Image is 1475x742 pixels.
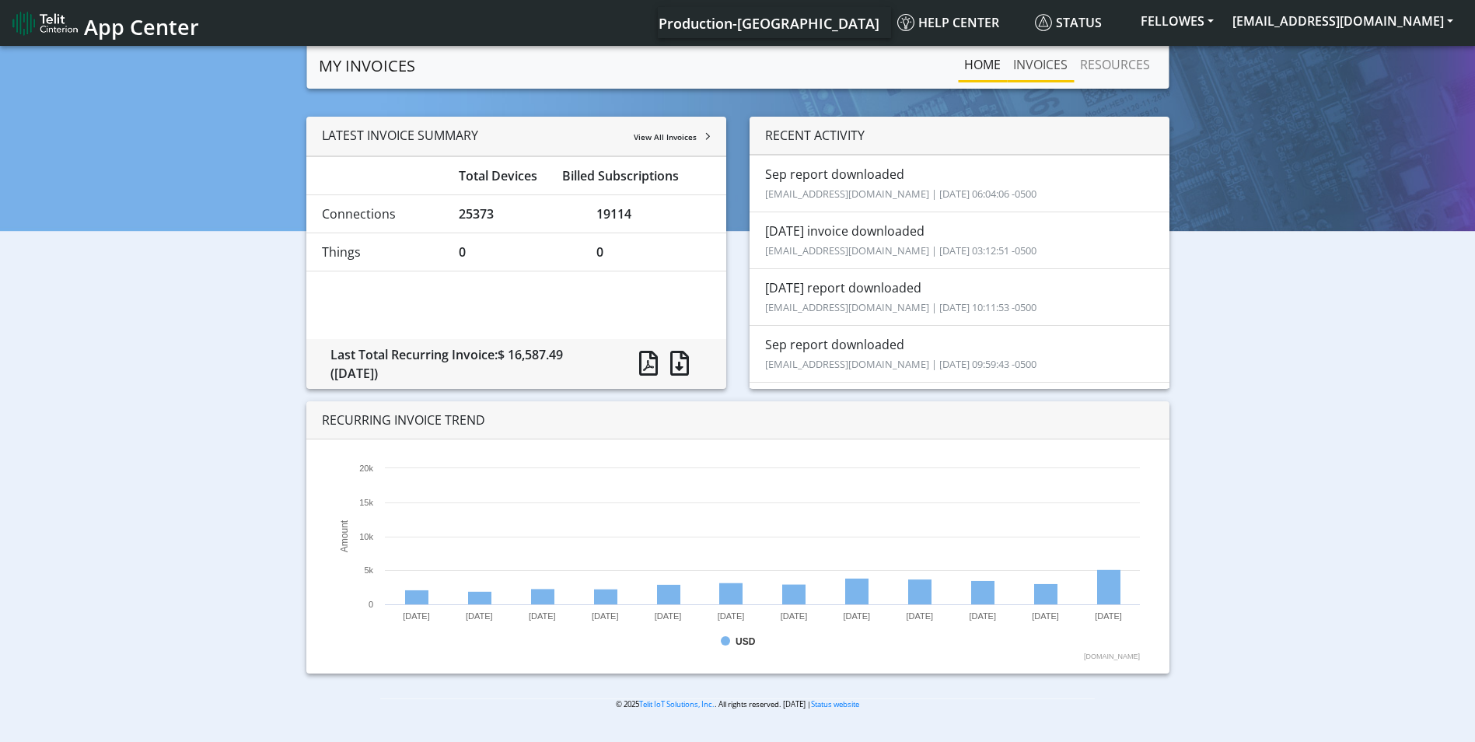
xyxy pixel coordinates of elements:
a: RESOURCES [1074,49,1156,80]
a: Telit IoT Solutions, Inc. [639,699,715,709]
div: LATEST INVOICE SUMMARY [306,117,726,156]
span: Help center [897,14,999,31]
div: 19114 [585,205,722,223]
li: [DATE] report downloaded [750,382,1169,439]
a: MY INVOICES [319,51,415,82]
div: ([DATE]) [330,364,603,383]
span: View All Invoices [634,131,697,142]
text: [DATE] [969,611,996,621]
text: [DATE] [1095,611,1122,621]
li: Sep report downloaded [750,155,1169,212]
div: Things [310,243,448,261]
div: Last Total Recurring Invoice: [319,345,615,383]
text: [DATE] [906,611,933,621]
text: Amount [339,520,350,552]
text: 0 [369,600,373,609]
text: [DATE] [1032,611,1059,621]
img: status.svg [1035,14,1052,31]
li: [DATE] invoice downloaded [750,212,1169,269]
text: [DATE] [403,611,430,621]
a: Help center [891,7,1029,38]
text: 20k [359,464,373,473]
span: $ 16,587.49 [498,346,563,363]
button: [EMAIL_ADDRESS][DOMAIN_NAME] [1223,7,1463,35]
text: [DATE] [529,611,556,621]
div: 0 [585,243,722,261]
button: FELLOWES [1131,7,1223,35]
small: [EMAIL_ADDRESS][DOMAIN_NAME] | [DATE] 03:12:51 -0500 [765,243,1036,257]
span: App Center [84,12,199,41]
img: logo-telit-cinterion-gw-new.png [12,11,78,36]
text: 5k [364,565,373,575]
div: 25373 [447,205,585,223]
div: Total Devices [447,166,551,185]
span: Status [1035,14,1102,31]
small: [EMAIL_ADDRESS][DOMAIN_NAME] | [DATE] 09:59:43 -0500 [765,357,1036,371]
small: [EMAIL_ADDRESS][DOMAIN_NAME] | [DATE] 06:04:06 -0500 [765,187,1036,201]
text: [DATE] [780,611,807,621]
a: Home [958,49,1007,80]
div: Connections [310,205,448,223]
text: [DOMAIN_NAME] [1084,653,1140,660]
text: [DATE] [466,611,493,621]
text: [DATE] [592,611,619,621]
span: Production-[GEOGRAPHIC_DATA] [659,14,879,33]
small: [EMAIL_ADDRESS][DOMAIN_NAME] | [DATE] 10:11:53 -0500 [765,300,1036,314]
div: RECENT ACTIVITY [750,117,1169,155]
a: App Center [12,6,197,40]
a: Your current platform instance [658,7,879,38]
text: USD [736,636,756,647]
text: [DATE] [717,611,744,621]
div: Billed Subscriptions [551,166,722,185]
text: 15k [359,498,373,507]
a: INVOICES [1007,49,1074,80]
li: [DATE] report downloaded [750,268,1169,326]
text: [DATE] [843,611,870,621]
text: [DATE] [654,611,681,621]
div: 0 [447,243,585,261]
div: RECURRING INVOICE TREND [306,401,1169,439]
text: 10k [359,532,373,541]
a: Status website [811,699,859,709]
p: © 2025 . All rights reserved. [DATE] | [380,698,1095,710]
img: knowledge.svg [897,14,914,31]
li: Sep report downloaded [750,325,1169,383]
a: Status [1029,7,1131,38]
